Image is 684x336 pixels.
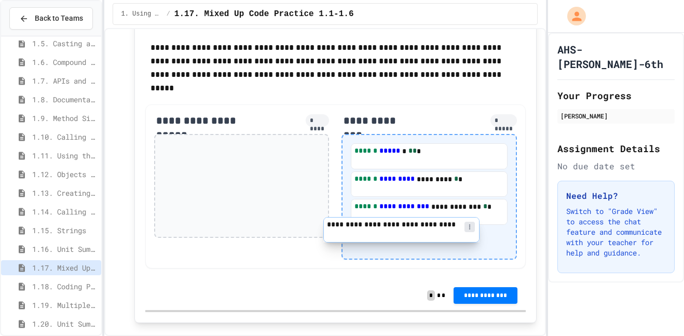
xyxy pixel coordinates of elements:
[557,160,675,172] div: No due date set
[32,318,97,329] span: 1.20. Unit Summary 1b (1.7-1.15)
[560,111,672,120] div: [PERSON_NAME]
[32,38,97,49] span: 1.5. Casting and Ranges of Values
[32,244,97,254] span: 1.16. Unit Summary 1a (1.1-1.6)
[121,10,162,18] span: 1. Using Objects and Methods
[32,131,97,142] span: 1.10. Calling Class Methods
[32,262,97,273] span: 1.17. Mixed Up Code Practice 1.1-1.6
[35,13,83,24] span: Back to Teams
[167,10,170,18] span: /
[556,4,589,28] div: My Account
[32,169,97,180] span: 1.12. Objects - Instances of Classes
[557,141,675,156] h2: Assignment Details
[566,190,666,202] h3: Need Help?
[32,113,97,124] span: 1.9. Method Signatures
[9,7,93,30] button: Back to Teams
[32,75,97,86] span: 1.7. APIs and Libraries
[174,8,354,20] span: 1.17. Mixed Up Code Practice 1.1-1.6
[32,187,97,198] span: 1.13. Creating and Initializing Objects: Constructors
[32,206,97,217] span: 1.14. Calling Instance Methods
[32,300,97,311] span: 1.19. Multiple Choice Exercises for Unit 1a (1.1-1.6)
[32,94,97,105] span: 1.8. Documentation with Comments and Preconditions
[32,281,97,292] span: 1.18. Coding Practice 1a (1.1-1.6)
[32,225,97,236] span: 1.15. Strings
[32,150,97,161] span: 1.11. Using the Math Class
[32,57,97,68] span: 1.6. Compound Assignment Operators
[557,88,675,103] h2: Your Progress
[557,42,675,71] h1: AHS-[PERSON_NAME]-6th
[566,206,666,258] p: Switch to "Grade View" to access the chat feature and communicate with your teacher for help and ...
